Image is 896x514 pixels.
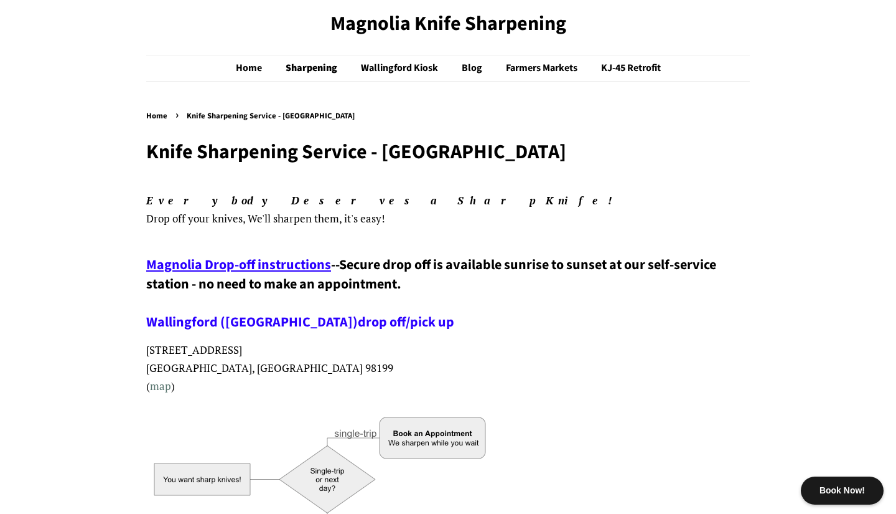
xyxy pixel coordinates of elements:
span: [STREET_ADDRESS] [GEOGRAPHIC_DATA], [GEOGRAPHIC_DATA] 98199 ( ) [146,343,393,393]
a: drop off/pick up [358,312,454,332]
a: Wallingford Kiosk [352,55,450,81]
p: , We'll sharpen them, it's easy! [146,192,750,228]
span: Secure drop off is available sunrise to sunset at our self-service station - no need to make an a... [146,255,716,332]
span: -- [331,255,339,275]
nav: breadcrumbs [146,110,750,123]
a: Magnolia Knife Sharpening [146,12,750,36]
a: Farmers Markets [497,55,590,81]
div: Book Now! [801,477,884,505]
a: Sharpening [276,55,350,81]
a: Blog [452,55,495,81]
a: Home [236,55,274,81]
span: › [175,107,182,123]
a: map [150,379,171,393]
a: Home [146,110,170,121]
a: KJ-45 Retrofit [592,55,661,81]
a: Magnolia Drop-off instructions [146,255,331,275]
span: Drop off your knives [146,211,243,226]
a: Wallingford ([GEOGRAPHIC_DATA]) [146,312,358,332]
span: Knife Sharpening Service - [GEOGRAPHIC_DATA] [187,110,358,121]
em: Everybody Deserves a Sharp Knife! [146,193,623,207]
h1: Knife Sharpening Service - [GEOGRAPHIC_DATA] [146,140,750,164]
